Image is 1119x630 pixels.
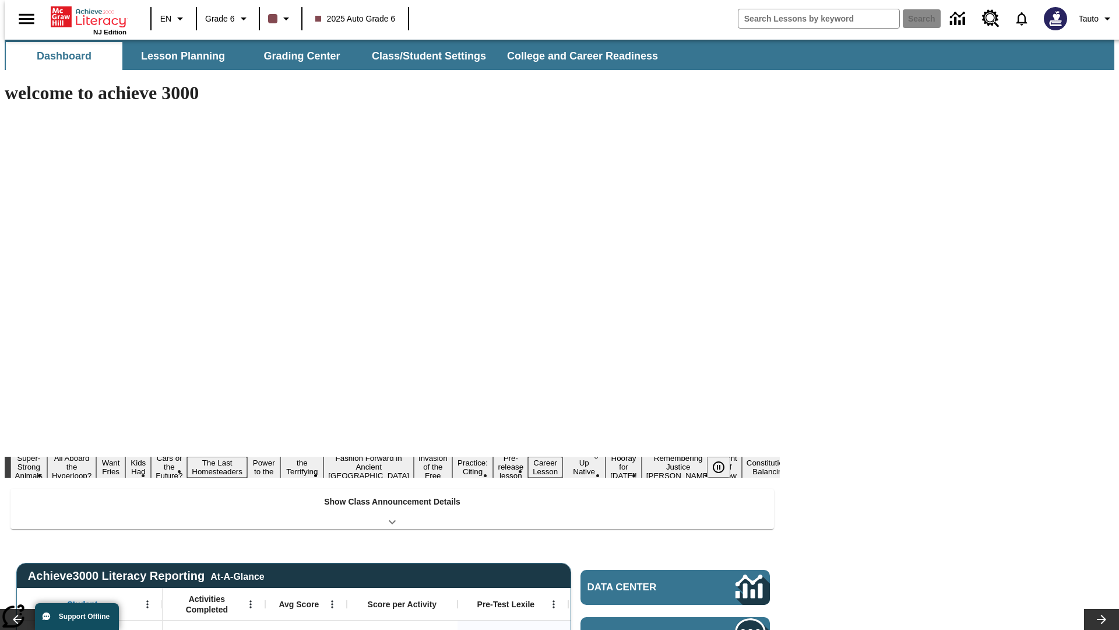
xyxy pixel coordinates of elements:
span: Student [67,599,97,610]
span: Achieve3000 Literacy Reporting [28,569,265,583]
button: Slide 13 Career Lesson [528,457,562,478]
button: Slide 16 Remembering Justice O'Connor [642,452,715,482]
input: search field [738,9,899,28]
span: Support Offline [59,612,110,621]
span: Score per Activity [368,599,437,610]
button: Grading Center [244,42,360,70]
button: Open Menu [139,596,156,613]
button: Slide 18 The Constitution's Balancing Act [742,448,798,487]
span: NJ Edition [93,29,126,36]
button: Slide 4 Dirty Jobs Kids Had To Do [125,439,151,495]
span: EN [160,13,171,25]
p: Show Class Announcement Details [324,496,460,508]
button: Language: EN, Select a language [155,8,192,29]
button: Profile/Settings [1074,8,1119,29]
a: Notifications [1007,3,1037,34]
button: College and Career Readiness [498,42,667,70]
button: Open Menu [242,596,259,613]
button: Slide 2 All Aboard the Hyperloop? [47,452,96,482]
a: Home [51,5,126,29]
div: Pause [707,457,742,478]
a: Data Center [580,570,770,605]
span: Avg Score [279,599,319,610]
img: Avatar [1044,7,1067,30]
a: Data Center [943,3,975,35]
button: Slide 11 Mixed Practice: Citing Evidence [452,448,494,487]
button: Class/Student Settings [363,42,495,70]
h1: welcome to achieve 3000 [5,82,780,104]
button: Slide 5 Cars of the Future? [151,452,187,482]
span: Tauto [1079,13,1099,25]
button: Grade: Grade 6, Select a grade [200,8,255,29]
button: Lesson carousel, Next [1084,609,1119,630]
button: Slide 14 Cooking Up Native Traditions [562,448,606,487]
button: Pause [707,457,730,478]
div: SubNavbar [5,40,1114,70]
a: Resource Center, Will open in new tab [975,3,1007,34]
button: Open side menu [9,2,44,36]
button: Slide 9 Fashion Forward in Ancient Rome [323,452,414,482]
span: 2025 Auto Grade 6 [315,13,396,25]
span: Data Center [587,582,696,593]
span: Activities Completed [168,594,245,615]
button: Select a new avatar [1037,3,1074,34]
button: Dashboard [6,42,122,70]
div: SubNavbar [5,42,668,70]
span: Pre-Test Lexile [477,599,535,610]
div: Show Class Announcement Details [10,489,774,529]
button: Slide 12 Pre-release lesson [493,452,528,482]
button: Slide 15 Hooray for Constitution Day! [606,452,642,482]
button: Slide 8 Attack of the Terrifying Tomatoes [280,448,323,487]
button: Slide 6 The Last Homesteaders [187,457,247,478]
button: Slide 3 Do You Want Fries With That? [96,439,125,495]
button: Lesson Planning [125,42,241,70]
button: Slide 1 Super-Strong Animals [10,452,47,482]
button: Open Menu [545,596,562,613]
button: Open Menu [323,596,341,613]
div: Home [51,4,126,36]
span: Grade 6 [205,13,235,25]
div: At-A-Glance [210,569,264,582]
button: Slide 10 The Invasion of the Free CD [414,443,452,491]
button: Support Offline [35,603,119,630]
button: Class color is dark brown. Change class color [263,8,298,29]
button: Slide 7 Solar Power to the People [247,448,281,487]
